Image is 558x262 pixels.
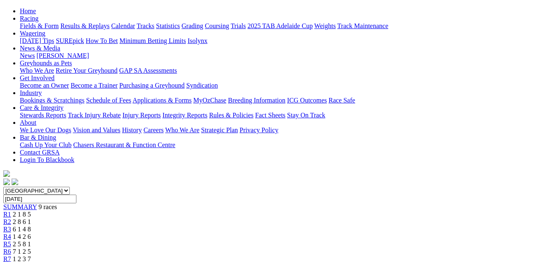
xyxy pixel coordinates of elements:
a: Minimum Betting Limits [119,37,186,44]
a: Become a Trainer [71,82,118,89]
a: Bar & Dining [20,134,56,141]
a: Care & Integrity [20,104,64,111]
a: Contact GRSA [20,149,59,156]
a: Tracks [137,22,154,29]
span: 7 1 2 5 [13,248,31,255]
a: Race Safe [328,97,355,104]
a: Cash Up Your Club [20,141,71,148]
div: About [20,126,555,134]
a: Who We Are [20,67,54,74]
a: Track Injury Rebate [68,112,121,119]
div: Racing [20,22,555,30]
a: Privacy Policy [240,126,278,133]
div: Industry [20,97,555,104]
div: Get Involved [20,82,555,89]
input: Select date [3,195,76,203]
a: Calendar [111,22,135,29]
a: Fact Sheets [255,112,285,119]
a: R5 [3,241,11,248]
a: Purchasing a Greyhound [119,82,185,89]
a: News & Media [20,45,60,52]
a: MyOzChase [193,97,226,104]
a: Greyhounds as Pets [20,60,72,67]
a: Racing [20,15,38,22]
a: Home [20,7,36,14]
span: 2 1 8 5 [13,211,31,218]
a: Chasers Restaurant & Function Centre [73,141,175,148]
a: 2025 TAB Adelaide Cup [247,22,313,29]
a: Trials [230,22,246,29]
div: Greyhounds as Pets [20,67,555,74]
a: Become an Owner [20,82,69,89]
div: Bar & Dining [20,141,555,149]
img: twitter.svg [12,179,18,185]
span: 6 1 4 8 [13,226,31,233]
a: R2 [3,218,11,225]
a: About [20,119,36,126]
span: 9 races [38,203,57,210]
a: Integrity Reports [162,112,207,119]
a: History [122,126,142,133]
a: Stewards Reports [20,112,66,119]
a: Isolynx [188,37,207,44]
a: R4 [3,233,11,240]
div: Care & Integrity [20,112,555,119]
span: 2 8 6 1 [13,218,31,225]
a: News [20,52,35,59]
a: Coursing [205,22,229,29]
a: Careers [143,126,164,133]
a: Breeding Information [228,97,285,104]
a: Bookings & Scratchings [20,97,84,104]
a: Industry [20,89,42,96]
a: R3 [3,226,11,233]
a: GAP SA Assessments [119,67,177,74]
a: Results & Replays [60,22,109,29]
a: Rules & Policies [209,112,254,119]
span: 1 4 2 6 [13,233,31,240]
span: 2 5 8 1 [13,241,31,248]
a: Schedule of Fees [86,97,131,104]
div: News & Media [20,52,555,60]
img: logo-grsa-white.png [3,170,10,177]
a: Wagering [20,30,45,37]
img: facebook.svg [3,179,10,185]
a: Fields & Form [20,22,59,29]
a: Applications & Forms [133,97,192,104]
a: R1 [3,211,11,218]
a: Stay On Track [287,112,325,119]
div: Wagering [20,37,555,45]
a: Who We Are [165,126,199,133]
a: [DATE] Tips [20,37,54,44]
a: SUMMARY [3,203,37,210]
a: Syndication [186,82,218,89]
a: R6 [3,248,11,255]
a: Login To Blackbook [20,156,74,163]
a: Statistics [156,22,180,29]
a: SUREpick [56,37,84,44]
a: Injury Reports [122,112,161,119]
a: Get Involved [20,74,55,81]
a: Track Maintenance [337,22,388,29]
a: [PERSON_NAME] [36,52,89,59]
a: Weights [314,22,336,29]
a: ICG Outcomes [287,97,327,104]
a: Retire Your Greyhound [56,67,118,74]
a: Vision and Values [73,126,120,133]
a: How To Bet [86,37,118,44]
a: Grading [182,22,203,29]
a: Strategic Plan [201,126,238,133]
a: We Love Our Dogs [20,126,71,133]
